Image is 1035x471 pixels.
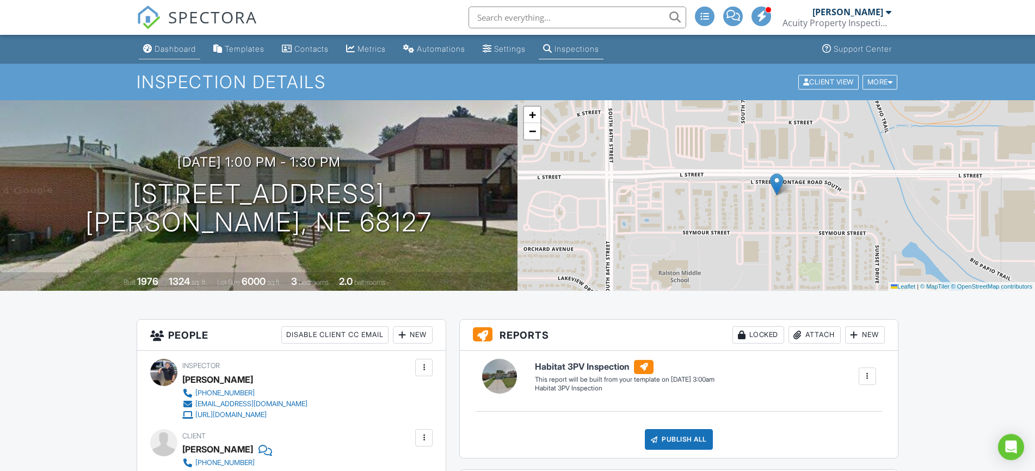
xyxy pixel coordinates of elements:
[524,123,540,139] a: Zoom out
[845,326,885,344] div: New
[291,276,297,287] div: 3
[124,278,135,286] span: Built
[539,39,603,59] a: Inspections
[535,384,714,393] div: Habitat 3PV Inspection
[225,44,264,53] div: Templates
[535,360,714,374] h6: Habitat 3PV Inspection
[182,371,253,388] div: [PERSON_NAME]
[529,124,536,138] span: −
[85,180,432,237] h1: [STREET_ADDRESS] [PERSON_NAME], NE 68127
[137,15,257,38] a: SPECTORA
[358,44,386,53] div: Metrics
[535,375,714,384] div: This report will be built from your template on [DATE] 3:00am
[788,326,841,344] div: Attach
[393,326,433,344] div: New
[168,5,257,28] span: SPECTORA
[177,155,341,169] h3: [DATE] 1:00 pm - 1:30 pm
[182,432,206,440] span: Client
[645,429,713,450] div: Publish All
[524,107,540,123] a: Zoom in
[299,278,329,286] span: bedrooms
[783,17,891,28] div: Acuity Property Inspections
[951,283,1032,290] a: © OpenStreetMap contributors
[732,326,784,344] div: Locked
[209,39,269,59] a: Templates
[182,362,220,370] span: Inspector
[137,5,161,29] img: The Best Home Inspection Software - Spectora
[862,75,898,89] div: More
[469,7,686,28] input: Search everything...
[834,44,892,53] div: Support Center
[770,173,784,195] img: Marker
[281,326,389,344] div: Disable Client CC Email
[195,458,255,467] div: [PHONE_NUMBER]
[182,441,253,457] div: [PERSON_NAME]
[339,276,353,287] div: 2.0
[294,44,329,53] div: Contacts
[812,7,883,17] div: [PERSON_NAME]
[195,400,307,408] div: [EMAIL_ADDRESS][DOMAIN_NAME]
[342,39,390,59] a: Metrics
[182,388,307,399] a: [PHONE_NUMBER]
[798,75,859,89] div: Client View
[182,457,263,468] a: [PHONE_NUMBER]
[217,278,240,286] span: Lot Size
[555,44,599,53] div: Inspections
[137,276,158,287] div: 1976
[137,72,898,91] h1: Inspection Details
[267,278,281,286] span: sq.ft.
[139,39,200,59] a: Dashboard
[182,409,307,420] a: [URL][DOMAIN_NAME]
[478,39,530,59] a: Settings
[278,39,333,59] a: Contacts
[192,278,207,286] span: sq. ft.
[242,276,266,287] div: 6000
[998,434,1024,460] div: Open Intercom Messenger
[920,283,950,290] a: © MapTiler
[182,399,307,409] a: [EMAIL_ADDRESS][DOMAIN_NAME]
[818,39,896,59] a: Support Center
[137,320,446,351] h3: People
[529,108,536,121] span: +
[169,276,190,287] div: 1324
[494,44,526,53] div: Settings
[417,44,465,53] div: Automations
[891,283,915,290] a: Leaflet
[797,77,861,85] a: Client View
[917,283,919,290] span: |
[155,44,196,53] div: Dashboard
[399,39,470,59] a: Automations (Advanced)
[195,411,267,419] div: [URL][DOMAIN_NAME]
[354,278,385,286] span: bathrooms
[195,389,255,397] div: [PHONE_NUMBER]
[460,320,898,351] h3: Reports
